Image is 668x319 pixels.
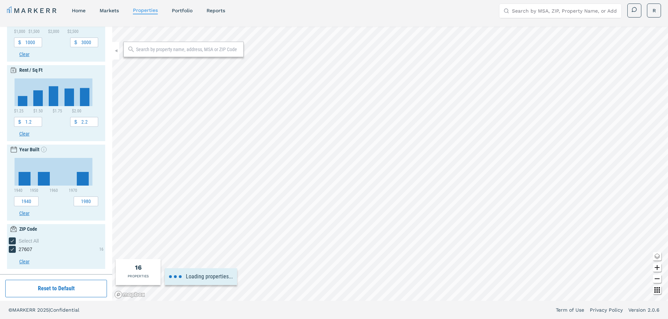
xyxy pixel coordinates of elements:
button: Change style map button [653,252,661,261]
path: $2.00 - $2.20, 4. Histogram. [80,88,89,106]
button: Other options map button [653,286,661,294]
a: MARKERR [7,6,58,15]
div: 27607 checkbox input [9,246,32,253]
span: 27607 [19,246,32,253]
text: $2,500 [67,29,79,34]
div: Year Built [19,146,47,153]
div: Chart. Highcharts interactive chart. [14,158,98,193]
text: $1.75 [53,109,62,113]
div: PROPERTIES [128,273,149,279]
a: Portfolio [172,8,193,13]
a: reports [207,8,225,13]
a: Term of Use [556,306,584,313]
a: Privacy Policy [590,306,623,313]
text: 1950 [30,188,38,193]
svg: Show empty values info icon [41,147,47,152]
path: $1.20 - $1.40, 2. Histogram. [18,96,27,106]
button: Clear button [19,258,103,265]
div: [object Object] checkbox input [9,237,103,244]
button: Reset to Default [5,280,107,297]
input: Search by property name, address, MSA or ZIP Code [136,46,240,53]
text: $2,000 [48,29,59,34]
button: Clear button [19,51,103,58]
span: MARKERR [12,307,37,313]
path: $2,000 - $2,500, 1. Histogram. [58,24,69,27]
span: Confidential [50,307,79,313]
text: $1.25 [14,109,23,113]
path: $1.40 - $1.60, 3. Histogram. [33,90,43,106]
button: R [647,4,661,18]
button: Clear button [19,210,103,217]
span: R [653,7,656,14]
div: Chart. Highcharts interactive chart. [14,78,98,113]
path: $1,000 - $1,500, 7. Histogram. [19,10,31,27]
a: Version 2.0.6 [628,306,660,313]
button: Clear button [19,130,103,138]
div: Rent / Sq Ft [19,67,42,74]
text: $2.00 [72,109,81,113]
input: Search by MSA, ZIP, Property Name, or Address [512,4,617,18]
path: $1.80 - $2.00, 3. Histogram. [65,89,74,106]
path: 1970 - 1980, 1. Histogram. [77,172,89,186]
div: Select All [19,237,103,244]
div: 16 [99,246,103,252]
text: $1,500 [28,29,40,34]
text: 1960 [49,188,58,193]
text: $1.50 [33,109,43,113]
span: © [8,307,12,313]
button: Zoom out map button [653,275,661,283]
path: 1950 - 1960, 1. Histogram. [38,172,50,186]
a: Mapbox logo [114,291,145,299]
text: 1940 [14,188,22,193]
path: $1.60 - $1.80, 4. Histogram. [49,86,58,106]
path: 1940 - 1950, 1. Histogram. [19,172,31,186]
a: properties [133,7,158,13]
path: $2,500 - $3,000, 1. Histogram. [77,24,89,27]
div: Total of properties [135,263,142,272]
div: Loading properties... [165,268,237,285]
svg: Interactive chart [14,158,93,193]
div: ZIP Code [19,226,37,233]
text: 1970 [69,188,77,193]
a: markets [100,8,119,13]
svg: Interactive chart [14,78,93,113]
canvas: Map [112,27,668,301]
span: 2025 | [37,307,50,313]
text: $1,000 [14,29,25,34]
button: Zoom in map button [653,263,661,272]
a: home [72,8,86,13]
